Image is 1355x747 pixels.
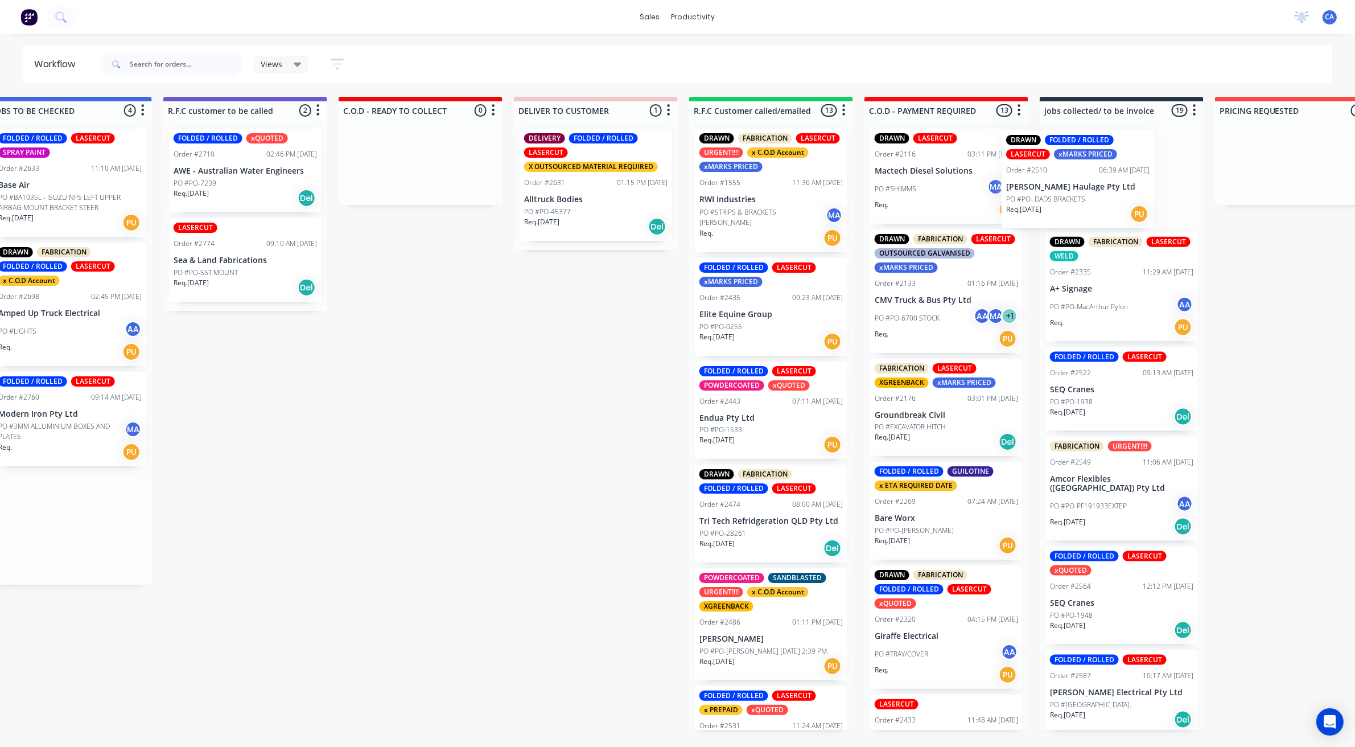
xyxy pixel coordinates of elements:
[666,9,721,26] div: productivity
[130,53,242,76] input: Search for orders...
[1316,708,1344,736] div: Open Intercom Messenger
[34,58,81,71] div: Workflow
[20,9,38,26] img: Factory
[1325,12,1335,22] span: CA
[635,9,666,26] div: sales
[261,58,282,70] span: Views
